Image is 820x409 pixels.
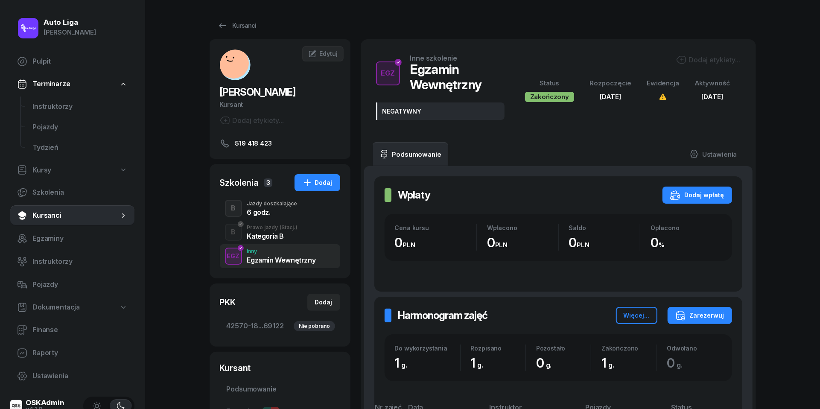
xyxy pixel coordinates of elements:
[478,361,484,369] small: g.
[44,27,96,38] div: [PERSON_NAME]
[401,361,407,369] small: g.
[247,233,298,240] div: Kategoria B
[220,138,340,149] a: 519 418 423
[395,235,477,251] div: 0
[569,224,640,231] div: Saldo
[10,74,134,94] a: Terminarze
[247,209,298,216] div: 6 godz.
[676,55,741,65] button: Dodaj etykiety...
[220,115,284,126] button: Dodaj etykiety...
[26,117,134,137] a: Pojazdy
[10,251,134,272] a: Instruktorzy
[220,379,340,400] a: Podsumowanie
[220,196,340,220] button: BJazdy doszkalające6 godz.
[32,279,128,290] span: Pojazdy
[32,142,128,153] span: Tydzień
[247,225,298,230] div: Prawo jazdy
[264,178,272,187] span: 3
[228,225,239,240] div: B
[217,20,257,31] div: Kursanci
[651,224,722,231] div: Opłacono
[10,161,134,180] a: Kursy
[220,296,236,308] div: PKK
[376,61,400,85] button: EGZ
[487,224,558,231] div: Wpłacono
[225,200,242,217] button: B
[662,187,732,204] button: Dodaj wpłatę
[398,309,488,322] h2: Harmonogram zajęć
[220,362,340,374] div: Kursant
[247,249,316,254] div: Inny
[32,210,119,221] span: Kursanci
[32,187,128,198] span: Szkolenia
[589,78,631,89] div: Rozpoczęcie
[577,241,589,249] small: PLN
[10,366,134,386] a: Ustawienia
[315,297,333,307] div: Dodaj
[220,99,340,110] div: Kursant
[220,86,296,98] span: [PERSON_NAME]
[601,345,656,352] div: Zakończono
[670,190,724,200] div: Dodaj wpłatę
[26,399,64,406] div: OSKAdmin
[667,345,721,352] div: Odwołano
[235,138,272,149] span: 519 418 423
[10,320,134,340] a: Finanse
[395,355,412,371] span: 1
[32,302,80,313] span: Dokumentacja
[525,92,574,102] div: Zakończony
[224,251,243,261] div: EGZ
[319,50,337,57] span: Edytuj
[395,345,460,352] div: Do wykorzystania
[32,348,128,359] span: Raporty
[44,19,96,26] div: Auto Liga
[10,182,134,203] a: Szkolenia
[280,225,298,230] span: (Stacj.)
[495,241,508,249] small: PLN
[10,51,134,72] a: Pulpit
[376,102,505,120] div: NEGATYWNY
[608,361,614,369] small: g.
[616,307,657,324] button: Więcej...
[10,228,134,249] a: Egzaminy
[536,345,591,352] div: Pozostało
[32,79,70,90] span: Terminarze
[651,235,722,251] div: 0
[220,220,340,244] button: BPrawo jazdy(Stacj.)Kategoria B
[225,224,242,241] button: B
[377,66,398,81] div: EGZ
[695,91,730,102] div: [DATE]
[10,205,134,226] a: Kursanci
[667,355,687,371] span: 0
[247,201,298,206] div: Jazdy doszkalające
[227,321,333,332] span: 42570-18...69122
[210,17,264,34] a: Kursanci
[32,233,128,244] span: Egzaminy
[32,324,128,336] span: Finanse
[32,56,128,67] span: Pulpit
[10,343,134,363] a: Raporty
[569,235,640,251] div: 0
[227,384,333,395] span: Podsumowanie
[32,101,128,112] span: Instruktorzy
[395,224,477,231] div: Cena kursu
[247,257,316,263] div: Egzamin Wewnętrzny
[487,235,558,251] div: 0
[228,201,239,216] div: B
[677,361,683,369] small: g.
[601,355,619,371] span: 1
[471,345,525,352] div: Rozpisano
[373,142,448,166] a: Podsumowanie
[536,355,591,371] div: 0
[225,248,242,265] button: EGZ
[10,275,134,295] a: Pojazdy
[675,310,724,321] div: Zarezerwuj
[295,174,340,191] button: Dodaj
[683,142,744,166] a: Ustawienia
[302,46,343,61] a: Edytuj
[410,61,505,92] div: Egzamin Wewnętrzny
[600,93,621,101] span: [DATE]
[220,177,259,189] div: Szkolenia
